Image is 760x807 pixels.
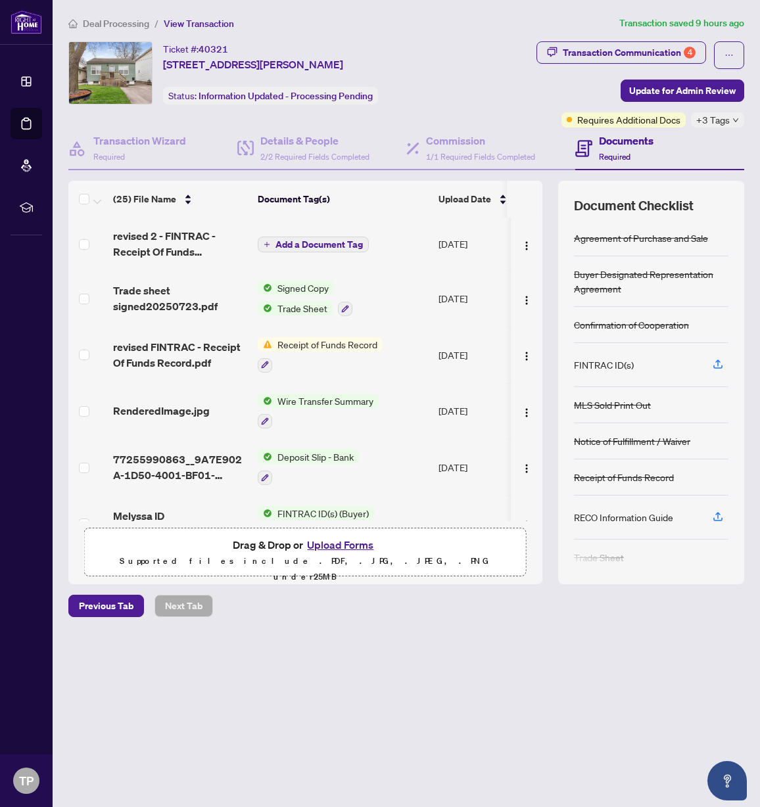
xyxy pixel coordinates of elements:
[433,181,523,218] th: Upload Date
[724,51,734,60] span: ellipsis
[516,400,537,421] button: Logo
[619,16,744,31] article: Transaction saved 9 hours ago
[433,270,523,327] td: [DATE]
[113,508,247,540] span: Melyssa ID update20250722.pdf
[521,407,532,418] img: Logo
[258,281,272,295] img: Status Icon
[574,510,673,524] div: RECO Information Guide
[258,337,272,352] img: Status Icon
[536,41,706,64] button: Transaction Communication4
[272,337,383,352] span: Receipt of Funds Record
[516,457,537,478] button: Logo
[574,231,708,245] div: Agreement of Purchase and Sale
[275,240,363,249] span: Add a Document Tag
[164,18,234,30] span: View Transaction
[521,351,532,361] img: Logo
[199,90,373,102] span: Information Updated - Processing Pending
[574,470,674,484] div: Receipt of Funds Record
[521,241,532,251] img: Logo
[696,112,730,127] span: +3 Tags
[574,196,694,215] span: Document Checklist
[599,133,653,149] h4: Documents
[516,344,537,365] button: Logo
[574,317,689,332] div: Confirmation of Cooperation
[264,241,270,248] span: plus
[93,553,518,585] p: Supported files include .PDF, .JPG, .JPEG, .PNG under 25 MB
[113,283,247,314] span: Trade sheet signed20250723.pdf
[199,43,228,55] span: 40321
[521,463,532,474] img: Logo
[577,112,680,127] span: Requires Additional Docs
[258,301,272,315] img: Status Icon
[79,595,133,616] span: Previous Tab
[563,42,696,63] div: Transaction Communication
[258,237,369,252] button: Add a Document Tag
[258,337,383,373] button: Status IconReceipt of Funds Record
[154,595,213,617] button: Next Tab
[433,496,523,552] td: [DATE]
[258,506,374,542] button: Status IconFINTRAC ID(s) (Buyer)
[426,133,535,149] h4: Commission
[93,152,125,162] span: Required
[68,19,78,28] span: home
[629,80,736,101] span: Update for Admin Review
[252,181,433,218] th: Document Tag(s)
[85,528,526,593] span: Drag & Drop orUpload FormsSupported files include .PDF, .JPG, .JPEG, .PNG under25MB
[621,80,744,102] button: Update for Admin Review
[516,288,537,309] button: Logo
[154,16,158,31] li: /
[260,133,369,149] h4: Details & People
[574,357,634,372] div: FINTRAC ID(s)
[163,87,378,104] div: Status:
[258,506,272,520] img: Status Icon
[684,47,696,58] div: 4
[433,218,523,270] td: [DATE]
[113,451,247,483] span: 77255990863__9A7E902A-1D50-4001-BF01-1ABAE75C28C4.jpg
[433,439,523,496] td: [DATE]
[163,57,343,72] span: [STREET_ADDRESS][PERSON_NAME]
[272,301,333,315] span: Trade Sheet
[258,394,379,429] button: Status IconWire Transfer Summary
[113,228,247,260] span: revised 2 - FINTRAC - Receipt Of Funds Record.pdf
[258,394,272,408] img: Status Icon
[93,133,186,149] h4: Transaction Wizard
[108,181,252,218] th: (25) File Name
[113,403,210,419] span: RenderedImage.jpg
[258,236,369,253] button: Add a Document Tag
[260,152,369,162] span: 2/2 Required Fields Completed
[521,520,532,530] img: Logo
[516,233,537,254] button: Logo
[258,450,359,485] button: Status IconDeposit Slip - Bank
[574,398,651,412] div: MLS Sold Print Out
[272,281,334,295] span: Signed Copy
[83,18,149,30] span: Deal Processing
[732,117,739,124] span: down
[707,761,747,800] button: Open asap
[433,383,523,440] td: [DATE]
[11,10,42,34] img: logo
[574,267,728,296] div: Buyer Designated Representation Agreement
[113,339,247,371] span: revised FINTRAC - Receipt Of Funds Record.pdf
[272,506,374,520] span: FINTRAC ID(s) (Buyer)
[272,394,379,408] span: Wire Transfer Summary
[574,434,690,448] div: Notice of Fulfillment / Waiver
[233,536,377,553] span: Drag & Drop or
[272,450,359,464] span: Deposit Slip - Bank
[19,772,34,790] span: TP
[68,595,144,617] button: Previous Tab
[599,152,630,162] span: Required
[163,41,228,57] div: Ticket #:
[258,281,352,316] button: Status IconSigned CopyStatus IconTrade Sheet
[69,42,152,104] img: IMG-X12091058_1.jpg
[439,192,491,206] span: Upload Date
[258,450,272,464] img: Status Icon
[113,192,176,206] span: (25) File Name
[433,327,523,383] td: [DATE]
[516,513,537,534] button: Logo
[521,295,532,306] img: Logo
[426,152,535,162] span: 1/1 Required Fields Completed
[303,536,377,553] button: Upload Forms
